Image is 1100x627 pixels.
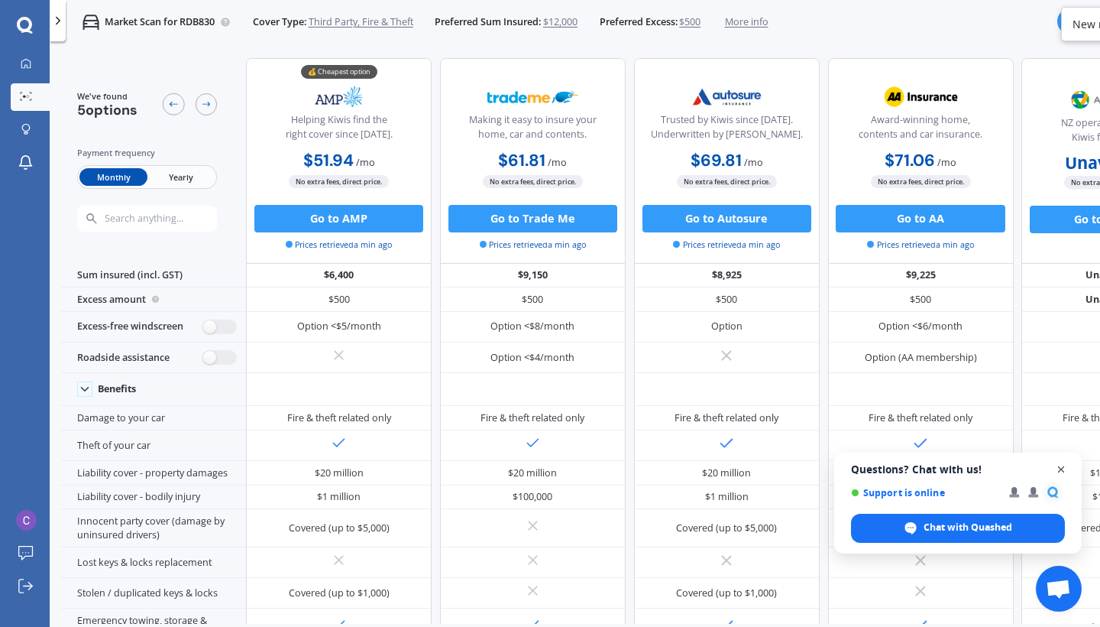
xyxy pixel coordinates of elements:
div: Damage to your car [60,406,246,430]
div: Innocent party cover (damage by uninsured drivers) [60,509,246,547]
img: ACg8ocJlb4VrbNQzPW4VTIgWt5RnO00YN-srkzRtw9kMQMTlzJEACA=s96-c [16,510,37,531]
div: Stolen / duplicated keys & locks [60,578,246,609]
b: $69.81 [691,150,742,171]
span: No extra fees, direct price. [871,175,971,188]
div: Chat with Quashed [851,514,1065,543]
span: We've found [77,90,137,102]
span: 5 options [77,101,137,119]
div: Covered (up to $5,000) [676,521,777,535]
div: $1 million [317,490,361,504]
button: Go to Autosure [642,205,811,232]
span: Close chat [1052,460,1071,479]
div: Option [711,320,742,333]
img: AA.webp [875,80,966,114]
span: / mo [548,156,567,169]
span: Prices retrieved a min ago [673,239,780,251]
span: Prices retrieved a min ago [480,239,587,251]
div: Excess amount [60,288,246,312]
div: Open chat [1036,566,1082,612]
span: No extra fees, direct price. [483,175,583,188]
span: Prices retrieved a min ago [867,239,974,251]
b: $71.06 [885,150,935,171]
div: Lost keys & locks replacement [60,547,246,578]
img: Autosure.webp [681,80,772,114]
span: Third Party, Fire & Theft [309,15,413,29]
div: $100,000 [513,490,552,504]
img: AMP.webp [293,80,384,114]
div: Fire & theft related only [480,411,584,425]
div: Covered (up to $1,000) [289,586,390,600]
span: Monthly [79,168,147,186]
div: $20 million [315,466,364,480]
div: $500 [246,288,432,312]
span: No extra fees, direct price. [289,175,389,188]
span: Questions? Chat with us! [851,463,1065,476]
div: Roadside assistance [60,343,246,373]
div: Liability cover - bodily injury [60,486,246,510]
div: $8,925 [634,264,820,288]
p: Market Scan for RDB830 [105,15,215,29]
div: Option <$5/month [297,320,381,333]
div: $6,400 [246,264,432,288]
span: Support is online [851,487,998,499]
span: $12,000 [543,15,577,29]
div: Award-winning home, contents and car insurance. [840,113,1001,148]
div: $500 [828,288,1014,312]
div: $20 million [508,466,557,480]
div: Fire & theft related only [287,411,391,425]
div: $500 [440,288,626,312]
span: Preferred Sum Insured: [435,15,541,29]
span: Cover Type: [253,15,306,29]
img: Trademe.webp [487,80,578,114]
div: Fire & theft related only [869,411,972,425]
div: Helping Kiwis find the right cover since [DATE]. [258,113,420,148]
div: Payment frequency [77,146,218,160]
div: Excess-free windscreen [60,312,246,343]
button: Go to AA [836,205,1005,232]
button: Go to Trade Me [448,205,617,232]
div: $1 million [705,490,749,504]
div: Option <$6/month [878,320,962,333]
div: Liability cover - property damages [60,461,246,486]
input: Search anything... [103,213,243,225]
div: $9,150 [440,264,626,288]
span: $500 [679,15,700,29]
div: $20 million [702,466,751,480]
div: Covered (up to $5,000) [289,521,390,535]
span: No extra fees, direct price. [677,175,777,188]
span: Chat with Quashed [924,521,1012,534]
div: Sum insured (incl. GST) [60,264,246,288]
span: Yearly [147,168,215,186]
b: $61.81 [498,150,545,171]
span: / mo [356,156,375,169]
div: 💰 Cheapest option [301,65,377,79]
img: car.f15378c7a67c060ca3f3.svg [82,14,99,31]
span: More info [725,15,768,29]
span: Prices retrieved a min ago [286,239,393,251]
span: / mo [744,156,763,169]
div: Option <$8/month [490,320,574,333]
div: Fire & theft related only [675,411,778,425]
span: / mo [937,156,956,169]
div: Covered (up to $1,000) [676,586,777,600]
div: Trusted by Kiwis since [DATE]. Underwritten by [PERSON_NAME]. [645,113,807,148]
div: $500 [634,288,820,312]
div: Option <$4/month [490,351,574,365]
b: $51.94 [303,150,354,171]
div: Theft of your car [60,430,246,461]
button: Go to AMP [254,205,423,232]
span: Preferred Excess: [600,15,678,29]
div: $9,225 [828,264,1014,288]
div: Making it easy to insure your home, car and contents. [451,113,613,148]
div: Benefits [98,383,136,395]
div: Option (AA membership) [865,351,977,365]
